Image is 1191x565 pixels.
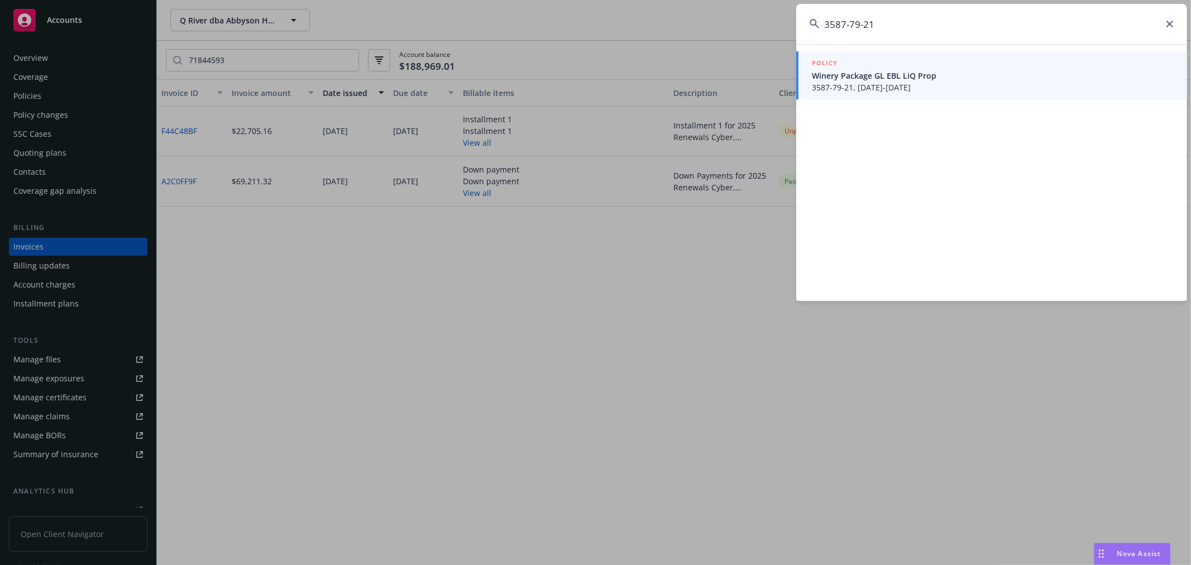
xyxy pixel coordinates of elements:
[796,4,1187,44] input: Search...
[812,70,1174,82] span: Winery Package GL EBL LiQ Prop
[796,51,1187,99] a: POLICYWinery Package GL EBL LiQ Prop3587-79-21, [DATE]-[DATE]
[812,82,1174,93] span: 3587-79-21, [DATE]-[DATE]
[1094,543,1171,565] button: Nova Assist
[812,58,838,69] h5: POLICY
[1117,549,1161,558] span: Nova Assist
[1094,543,1108,564] div: Drag to move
